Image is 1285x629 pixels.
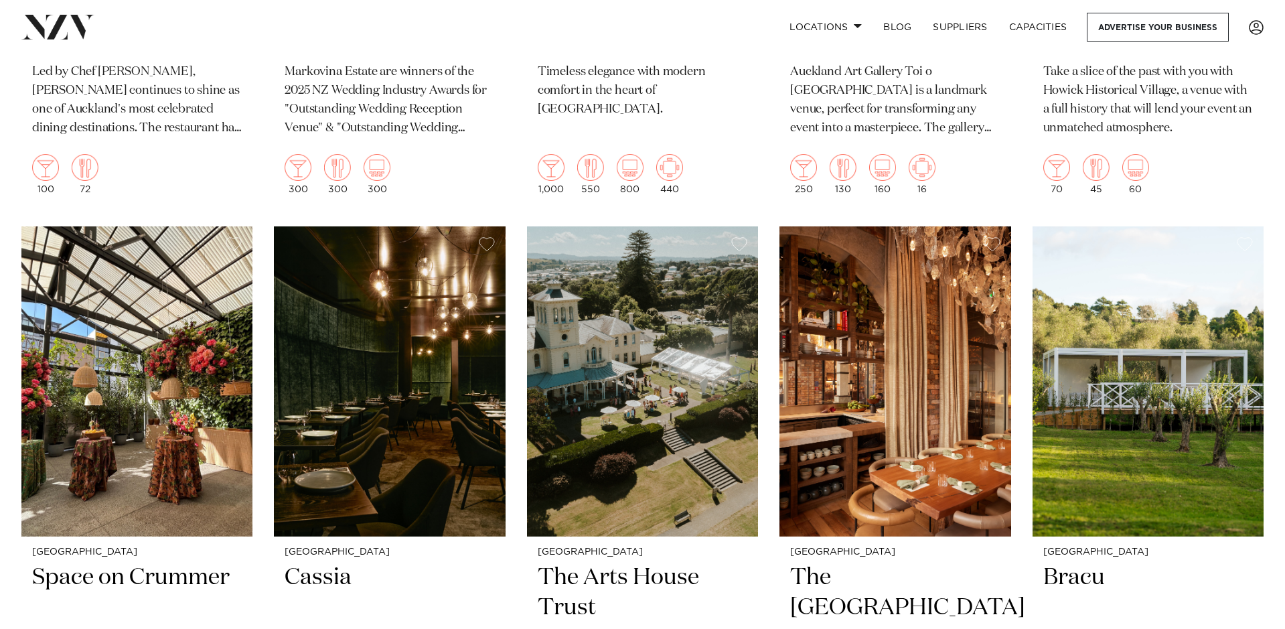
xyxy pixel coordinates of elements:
[617,154,644,181] img: theatre.png
[1122,154,1149,194] div: 60
[1043,547,1253,557] small: [GEOGRAPHIC_DATA]
[538,547,747,557] small: [GEOGRAPHIC_DATA]
[790,154,817,181] img: cocktail.png
[32,154,59,181] img: cocktail.png
[1122,154,1149,181] img: theatre.png
[72,154,98,181] img: dining.png
[538,63,747,119] p: Timeless elegance with modern comfort in the heart of [GEOGRAPHIC_DATA].
[790,63,1000,138] p: Auckland Art Gallery Toi o [GEOGRAPHIC_DATA] is a landmark venue, perfect for transforming any ev...
[869,154,896,194] div: 160
[1083,154,1110,181] img: dining.png
[869,154,896,181] img: theatre.png
[32,154,59,194] div: 100
[1087,13,1229,42] a: Advertise your business
[285,547,494,557] small: [GEOGRAPHIC_DATA]
[32,547,242,557] small: [GEOGRAPHIC_DATA]
[1043,154,1070,194] div: 70
[790,547,1000,557] small: [GEOGRAPHIC_DATA]
[285,63,494,138] p: Markovina Estate are winners of the 2025 NZ Wedding Industry Awards for "Outstanding Wedding Rece...
[922,13,998,42] a: SUPPLIERS
[998,13,1078,42] a: Capacities
[577,154,604,194] div: 550
[285,154,311,181] img: cocktail.png
[617,154,644,194] div: 800
[1043,154,1070,181] img: cocktail.png
[538,154,564,181] img: cocktail.png
[1083,154,1110,194] div: 45
[21,15,94,39] img: nzv-logo.png
[873,13,922,42] a: BLOG
[909,154,935,194] div: 16
[1043,63,1253,138] p: Take a slice of the past with you with Howick Historical Village, a venue with a full history tha...
[656,154,683,181] img: meeting.png
[324,154,351,194] div: 300
[364,154,390,181] img: theatre.png
[538,154,564,194] div: 1,000
[285,154,311,194] div: 300
[72,154,98,194] div: 72
[656,154,683,194] div: 440
[790,154,817,194] div: 250
[364,154,390,194] div: 300
[830,154,856,194] div: 130
[324,154,351,181] img: dining.png
[830,154,856,181] img: dining.png
[909,154,935,181] img: meeting.png
[32,63,242,138] p: Led by Chef [PERSON_NAME], [PERSON_NAME] continues to shine as one of Auckland's most celebrated ...
[779,13,873,42] a: Locations
[577,154,604,181] img: dining.png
